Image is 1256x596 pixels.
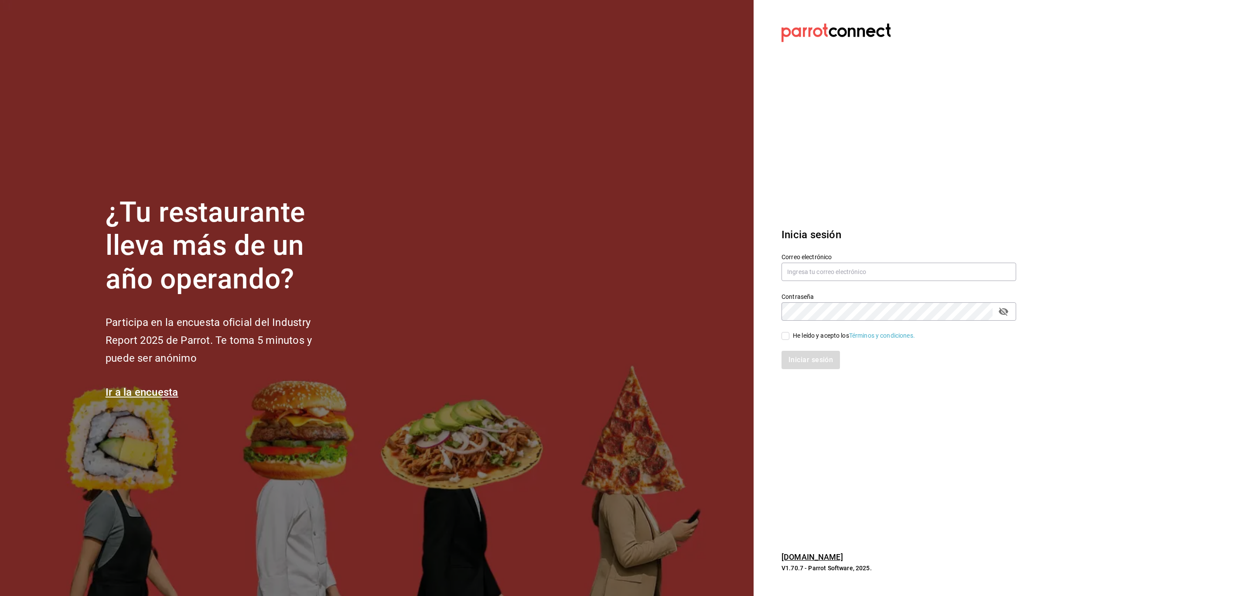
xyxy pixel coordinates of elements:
[996,304,1011,319] button: passwordField
[793,331,915,340] div: He leído y acepto los
[782,293,1016,299] label: Contraseña
[782,227,1016,243] h3: Inicia sesión
[106,386,178,398] a: Ir a la encuesta
[782,564,1016,572] p: V1.70.7 - Parrot Software, 2025.
[782,253,1016,260] label: Correo electrónico
[849,332,915,339] a: Términos y condiciones.
[106,196,341,296] h1: ¿Tu restaurante lleva más de un año operando?
[782,263,1016,281] input: Ingresa tu correo electrónico
[782,552,843,562] a: [DOMAIN_NAME]
[106,314,341,367] h2: Participa en la encuesta oficial del Industry Report 2025 de Parrot. Te toma 5 minutos y puede se...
